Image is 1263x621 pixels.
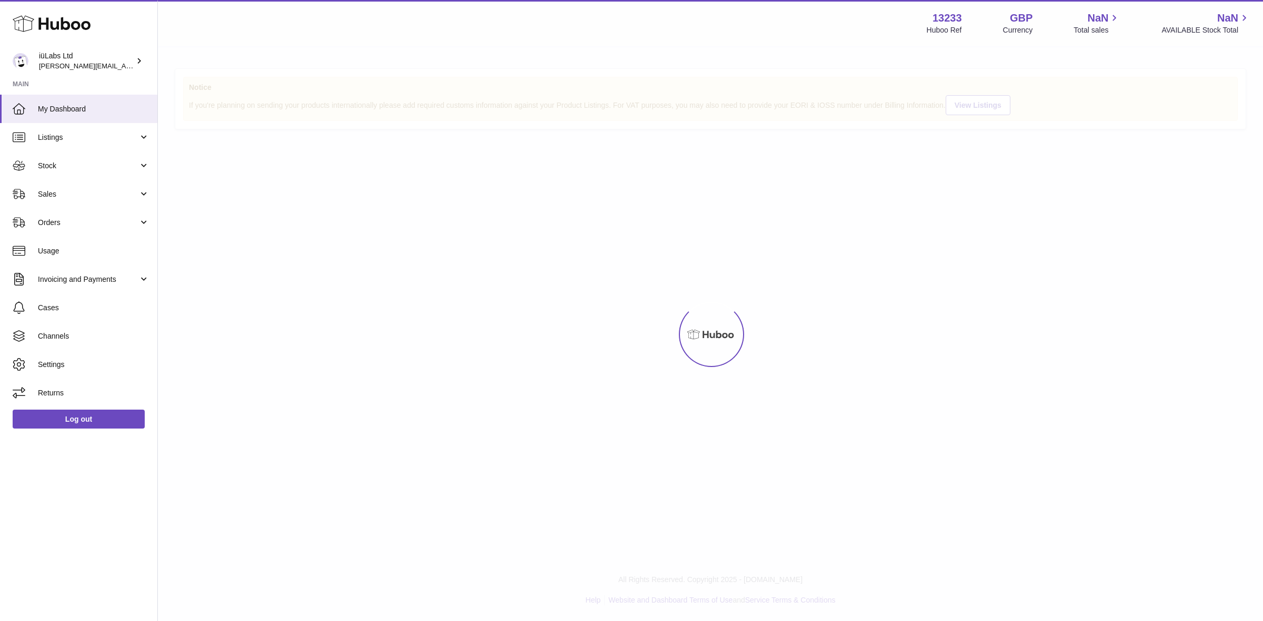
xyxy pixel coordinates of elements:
[1087,11,1108,25] span: NaN
[13,53,28,69] img: annunziata@iulabs.co
[38,133,138,142] span: Listings
[1074,25,1120,35] span: Total sales
[38,218,138,228] span: Orders
[39,62,211,70] span: [PERSON_NAME][EMAIL_ADDRESS][DOMAIN_NAME]
[927,25,962,35] div: Huboo Ref
[38,388,149,398] span: Returns
[1074,11,1120,35] a: NaN Total sales
[38,161,138,171] span: Stock
[38,189,138,199] span: Sales
[1217,11,1238,25] span: NaN
[1161,11,1250,35] a: NaN AVAILABLE Stock Total
[38,303,149,313] span: Cases
[1010,11,1033,25] strong: GBP
[1161,25,1250,35] span: AVAILABLE Stock Total
[13,410,145,429] a: Log out
[38,246,149,256] span: Usage
[38,331,149,341] span: Channels
[38,274,138,284] span: Invoicing and Payments
[39,51,134,71] div: iüLabs Ltd
[933,11,962,25] strong: 13233
[38,104,149,114] span: My Dashboard
[38,360,149,370] span: Settings
[1003,25,1033,35] div: Currency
